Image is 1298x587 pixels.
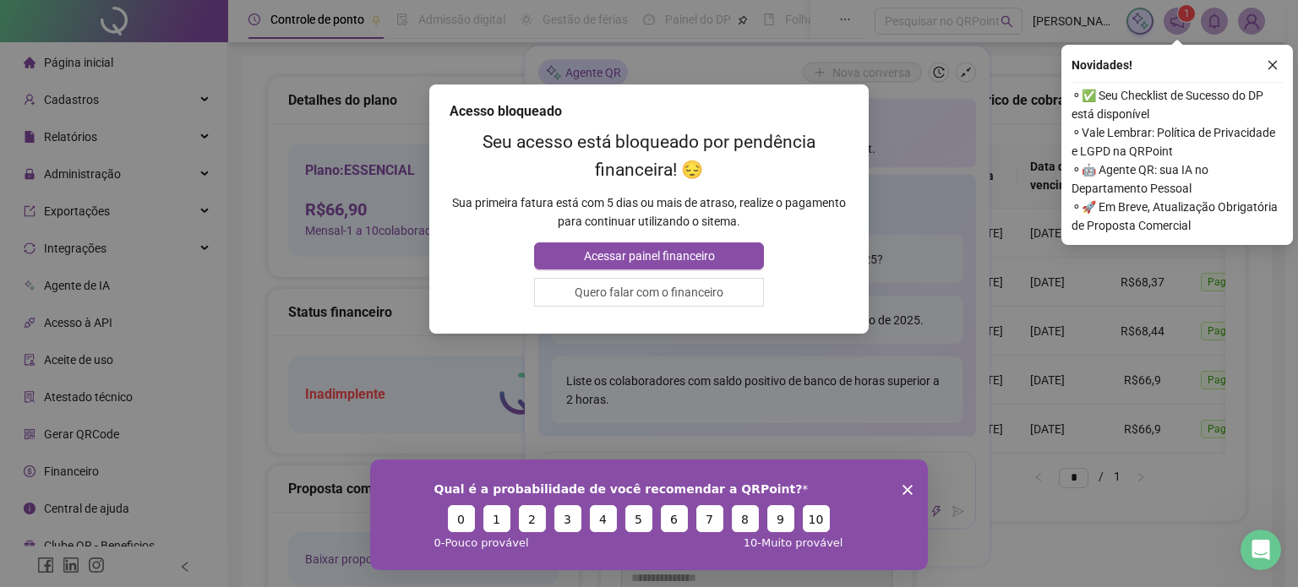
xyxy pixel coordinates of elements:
[450,128,848,184] h2: Seu acesso está bloqueado por pendência financeira! 😔
[1072,86,1283,123] span: ⚬ ✅ Seu Checklist de Sucesso do DP está disponível
[534,278,763,307] button: Quero falar com o financeiro
[1072,160,1283,198] span: ⚬ 🤖 Agente QR: sua IA no Departamento Pessoal
[1072,56,1132,74] span: Novidades !
[1241,530,1281,570] iframe: Intercom live chat
[1072,198,1283,235] span: ⚬ 🚀 Em Breve, Atualização Obrigatória de Proposta Comercial
[450,193,848,231] p: Sua primeira fatura está com 5 dias ou mais de atraso, realize o pagamento para continuar utiliza...
[370,459,928,570] iframe: Pesquisa da QRPoint
[450,101,848,122] div: Acesso bloqueado
[1072,123,1283,160] span: ⚬ Vale Lembrar: Política de Privacidade e LGPD na QRPoint
[1267,59,1279,71] span: close
[584,247,715,265] span: Acessar painel financeiro
[534,242,763,269] button: Acessar painel financeiro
